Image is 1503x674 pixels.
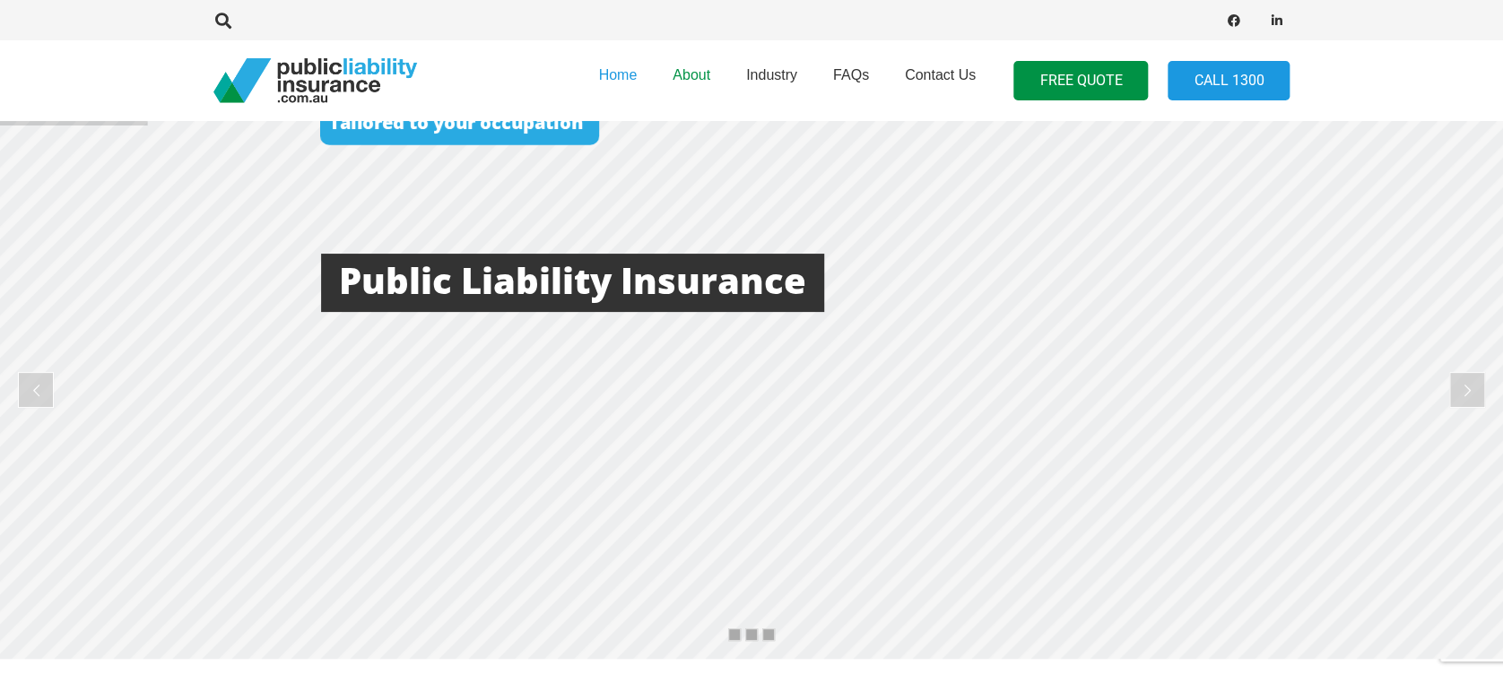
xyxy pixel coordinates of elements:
[728,35,815,126] a: Industry
[655,35,728,126] a: About
[205,13,241,29] a: Search
[673,67,710,82] span: About
[887,35,994,126] a: Contact Us
[1168,61,1290,101] a: Call 1300
[213,58,417,103] a: pli_logotransparent
[905,67,976,82] span: Contact Us
[580,35,655,126] a: Home
[833,67,869,82] span: FAQs
[1013,61,1148,101] a: FREE QUOTE
[598,67,637,82] span: Home
[1221,8,1247,33] a: Facebook
[746,67,797,82] span: Industry
[815,35,887,126] a: FAQs
[1264,8,1290,33] a: LinkedIn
